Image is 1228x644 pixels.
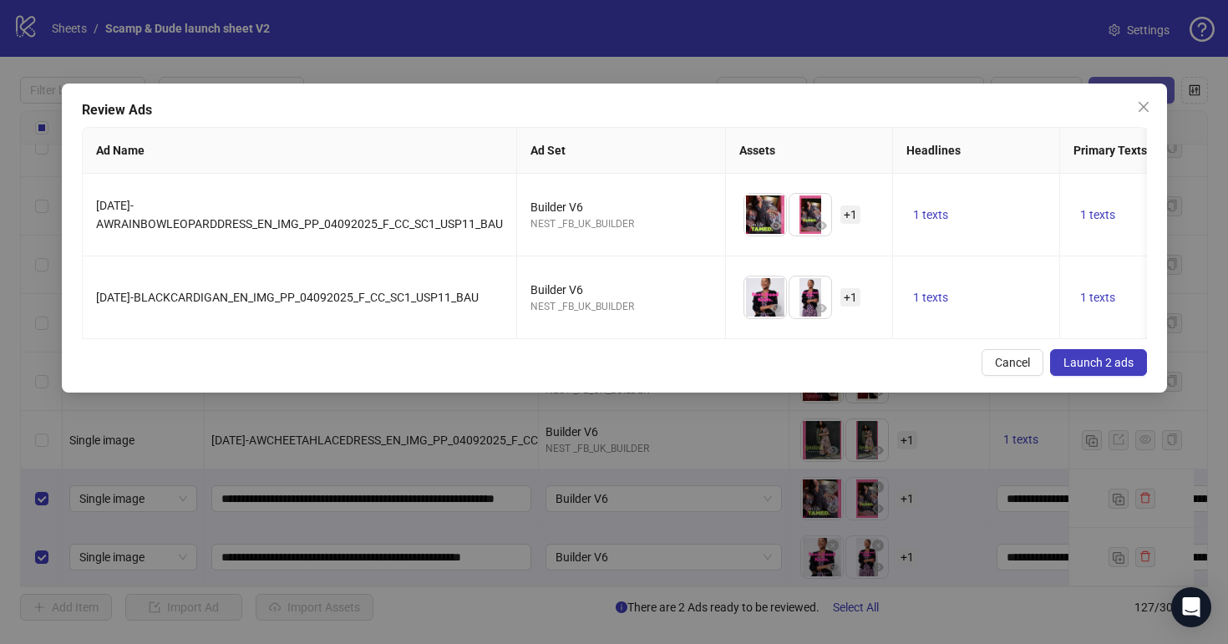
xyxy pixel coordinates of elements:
[516,128,725,174] th: Ad Set
[1137,100,1150,114] span: close
[744,194,786,236] img: Asset 1
[530,216,712,232] div: NEST _FB_UK_BUILDER
[1171,587,1211,627] div: Open Intercom Messenger
[530,198,712,216] div: Builder V6
[1080,208,1115,221] span: 1 texts
[725,128,892,174] th: Assets
[1130,94,1157,120] button: Close
[815,302,827,314] span: eye
[1080,291,1115,304] span: 1 texts
[913,291,948,304] span: 1 texts
[1050,349,1147,376] button: Launch 2 ads
[1063,356,1134,369] span: Launch 2 ads
[913,208,948,221] span: 1 texts
[995,356,1030,369] span: Cancel
[811,298,831,318] button: Preview
[83,128,517,174] th: Ad Name
[840,205,860,224] span: + 1
[530,281,712,299] div: Builder V6
[892,128,1059,174] th: Headlines
[982,349,1043,376] button: Cancel
[530,299,712,315] div: NEST _FB_UK_BUILDER
[766,216,786,236] button: Preview
[840,288,860,307] span: + 1
[811,216,831,236] button: Preview
[770,302,782,314] span: eye
[770,220,782,231] span: eye
[789,276,831,318] img: Asset 2
[1073,287,1122,307] button: 1 texts
[789,194,831,236] img: Asset 2
[82,100,1147,120] div: Review Ads
[906,287,955,307] button: 1 texts
[766,298,786,318] button: Preview
[96,291,479,304] span: [DATE]-BLACKCARDIGAN_EN_IMG_PP_04092025_F_CC_SC1_USP11_BAU
[1073,205,1122,225] button: 1 texts
[815,220,827,231] span: eye
[906,205,955,225] button: 1 texts
[744,276,786,318] img: Asset 1
[96,199,503,231] span: [DATE]-AWRAINBOWLEOPARDDRESS_EN_IMG_PP_04092025_F_CC_SC1_USP11_BAU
